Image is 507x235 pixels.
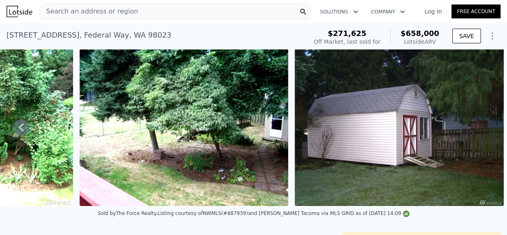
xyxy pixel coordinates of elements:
[7,29,171,41] div: [STREET_ADDRESS] , Federal Way , WA 98023
[484,28,500,44] button: Show Options
[403,210,409,217] img: NWMLS Logo
[400,29,439,38] span: $658,000
[158,210,409,216] div: Listing courtesy of NWMLS (#887939) and [PERSON_NAME] Tacoma via MLS GRID as of [DATE] 14:09
[400,38,439,46] div: Lotside ARV
[451,4,500,18] a: Free Account
[452,29,481,43] button: SAVE
[314,38,380,46] div: Off Market, last sold for
[98,210,158,216] div: Sold by The Force Realty .
[314,4,365,19] button: Solutions
[40,7,138,16] span: Search an address or region
[80,49,289,206] img: Sale: 116110928 Parcel: 98064318
[328,29,367,38] span: $271,625
[365,4,411,19] button: Company
[415,7,451,16] a: Log In
[7,6,32,17] img: Lotside
[295,49,504,206] img: Sale: 116110928 Parcel: 98064318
